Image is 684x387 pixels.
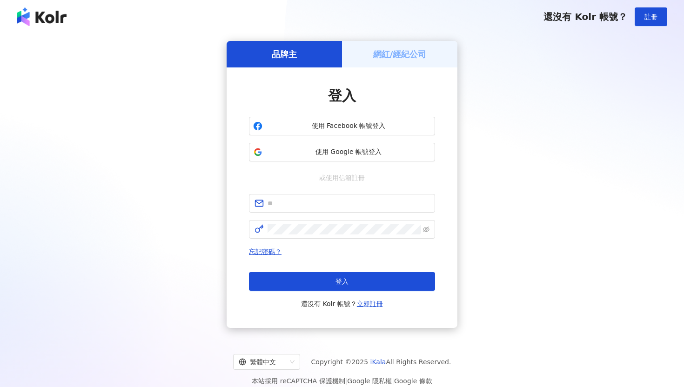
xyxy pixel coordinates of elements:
span: 註冊 [644,13,657,20]
button: 使用 Google 帳號登入 [249,143,435,161]
span: | [392,377,394,385]
button: 使用 Facebook 帳號登入 [249,117,435,135]
img: logo [17,7,67,26]
span: 還沒有 Kolr 帳號？ [301,298,383,309]
h5: 網紅/經紀公司 [373,48,427,60]
span: 還沒有 Kolr 帳號？ [543,11,627,22]
span: eye-invisible [423,226,429,233]
button: 登入 [249,272,435,291]
span: 或使用信箱註冊 [313,173,371,183]
a: Google 條款 [394,377,432,385]
span: | [345,377,348,385]
a: 立即註冊 [357,300,383,307]
span: 登入 [335,278,349,285]
span: Copyright © 2025 All Rights Reserved. [311,356,451,367]
h5: 品牌主 [272,48,297,60]
a: Google 隱私權 [347,377,392,385]
span: 本站採用 reCAPTCHA 保護機制 [252,375,432,387]
span: 使用 Facebook 帳號登入 [266,121,431,131]
div: 繁體中文 [239,354,286,369]
span: 登入 [328,87,356,104]
a: iKala [370,358,386,366]
span: 使用 Google 帳號登入 [266,147,431,157]
button: 註冊 [635,7,667,26]
a: 忘記密碼？ [249,248,282,255]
